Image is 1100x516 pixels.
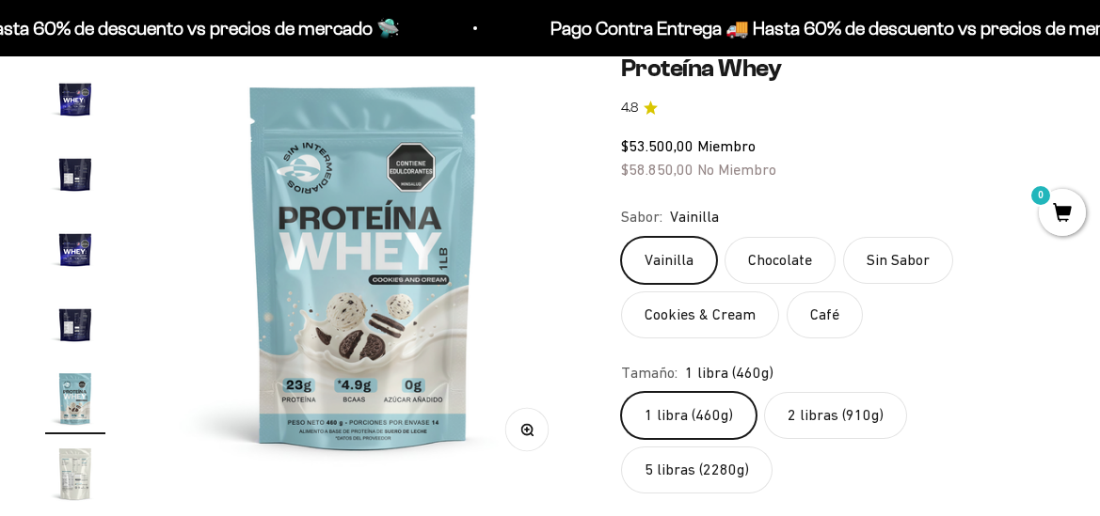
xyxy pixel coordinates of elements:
span: 4.8 [621,98,638,118]
div: Comparativa con otros productos similares [23,244,390,277]
mark: 0 [1029,184,1052,207]
button: Ir al artículo 10 [45,68,105,133]
span: Miembro [697,137,756,154]
img: Proteína Whey [151,54,576,478]
img: Proteína Whey [45,444,105,504]
img: Proteína Whey [45,293,105,353]
legend: Sabor: [621,205,662,229]
img: Proteína Whey [45,368,105,429]
legend: Tamaño: [621,361,678,385]
span: Vainilla [670,205,719,229]
span: $53.500,00 [621,137,693,154]
div: Detalles sobre ingredientes "limpios" [23,132,390,164]
span: $58.850,00 [621,161,693,178]
input: Otra (por favor especifica) [62,283,388,314]
h1: Proteína Whey [621,54,1055,83]
button: Enviar [307,324,390,356]
button: Ir al artículo 13 [45,293,105,359]
span: 1 libra (460g) [685,361,773,385]
span: Enviar [309,324,388,356]
a: 4.84.8 de 5.0 estrellas [621,98,1055,118]
img: Proteína Whey [45,68,105,128]
img: Proteína Whey [45,143,105,203]
button: Ir al artículo 11 [45,143,105,209]
div: Certificaciones de calidad [23,207,390,240]
button: Ir al artículo 14 [45,368,105,434]
button: Ir al artículo 12 [45,218,105,284]
img: Proteína Whey [45,218,105,278]
a: 0 [1039,204,1086,225]
button: Ir al artículo 15 [45,444,105,509]
span: No Miembro [697,161,776,178]
div: País de origen de ingredientes [23,169,390,202]
p: Para decidirte a comprar este suplemento, ¿qué información específica sobre su pureza, origen o c... [23,30,390,116]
